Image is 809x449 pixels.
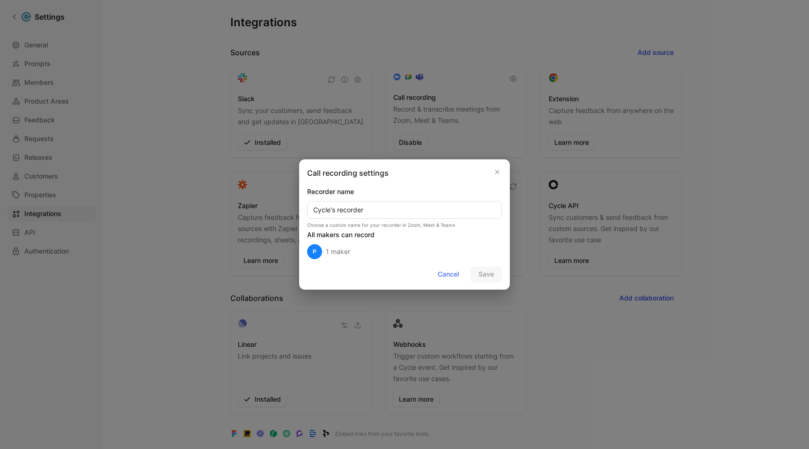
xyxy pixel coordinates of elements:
[307,229,502,240] label: All makers can record
[307,201,502,219] input: Bot's name
[307,244,322,259] div: P
[307,167,389,179] h2: Call recording settings
[307,221,502,229] div: Choose a custom name for your recorder in Zoom, Meet & Teams
[430,267,467,282] button: Cancel
[326,244,350,259] p: 1 maker
[438,269,459,280] span: Cancel
[307,186,502,197] div: Recorder name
